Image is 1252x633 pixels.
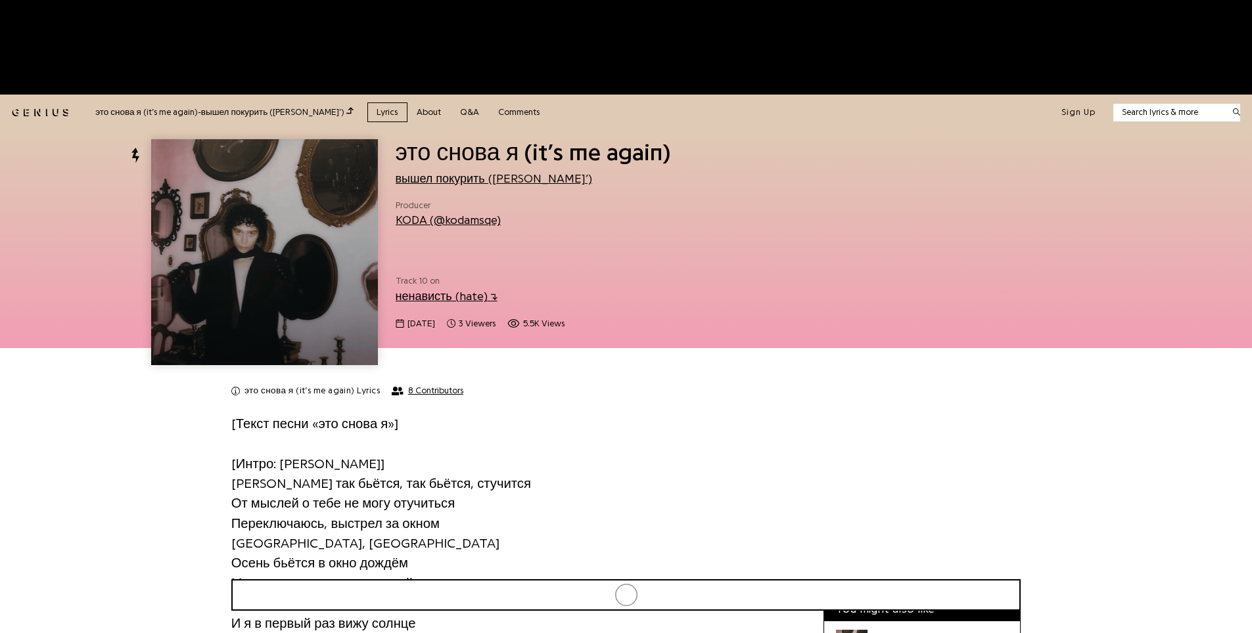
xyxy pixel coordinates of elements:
h2: это снова я (it’s me again) Lyrics [244,385,380,397]
button: Sign Up [1061,106,1096,118]
a: Q&A [451,102,489,123]
a: Comments [489,102,549,123]
span: это снова я (it’s me again) [396,141,671,164]
a: Lyrics [367,102,407,123]
button: 8 Contributors [392,385,463,396]
span: 5,545 views [507,317,565,330]
a: About [407,102,451,123]
span: Producer [396,199,501,212]
img: Cover art for это снова я (it’s me again) by вышел покурить (vyshel pokurit') [151,139,377,365]
span: 3 viewers [459,317,496,330]
span: 3 viewers [447,317,496,330]
a: вышел покурить ([PERSON_NAME]’) [396,173,592,185]
a: KODA (@kodamsqe) [396,214,501,226]
span: 8 Contributors [408,385,463,396]
span: [DATE] [407,317,435,330]
a: ненависть (hate) [396,290,498,302]
div: это снова я (it’s me again) - вышел покурить ([PERSON_NAME]') [95,105,354,120]
input: Search lyrics & more [1113,106,1224,119]
span: 5.5K views [523,317,565,330]
span: Track 10 on [396,274,806,288]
